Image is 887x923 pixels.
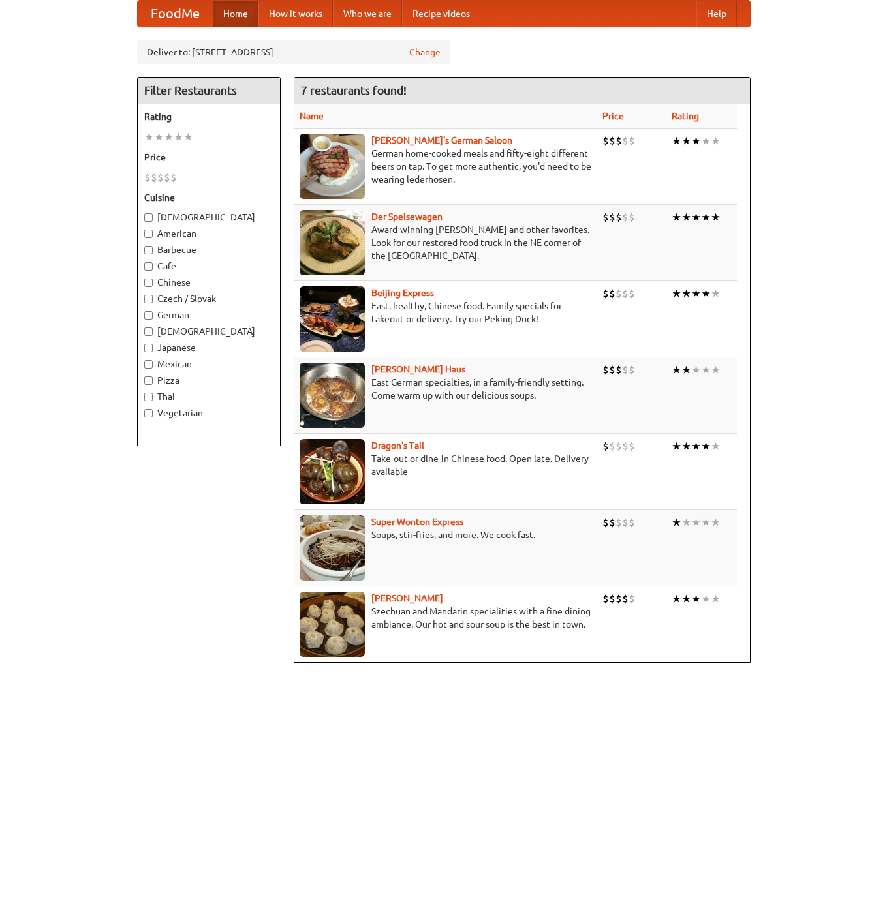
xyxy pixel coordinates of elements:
[300,210,365,275] img: speisewagen.jpg
[144,393,153,401] input: Thai
[672,592,681,606] li: ★
[622,363,629,377] li: $
[144,213,153,222] input: [DEMOGRAPHIC_DATA]
[622,439,629,453] li: $
[629,363,635,377] li: $
[609,363,615,377] li: $
[300,528,592,541] p: Soups, stir-fries, and more. We cook fast.
[602,515,609,530] li: $
[672,111,699,121] a: Rating
[144,360,153,369] input: Mexican
[144,390,273,403] label: Thai
[701,363,711,377] li: ★
[144,246,153,254] input: Barbecue
[300,515,365,581] img: superwonton.jpg
[602,111,624,121] a: Price
[711,439,721,453] li: ★
[622,286,629,301] li: $
[609,592,615,606] li: $
[711,515,721,530] li: ★
[615,592,622,606] li: $
[301,84,407,97] ng-pluralize: 7 restaurants found!
[174,130,183,144] li: ★
[300,147,592,186] p: German home-cooked meals and fifty-eight different beers on tap. To get more authentic, you'd nee...
[681,439,691,453] li: ★
[609,286,615,301] li: $
[144,327,153,336] input: [DEMOGRAPHIC_DATA]
[371,288,434,298] a: Beijing Express
[602,286,609,301] li: $
[409,46,441,59] a: Change
[615,286,622,301] li: $
[144,406,273,419] label: Vegetarian
[371,211,443,222] a: Der Speisewagen
[629,439,635,453] li: $
[258,1,333,27] a: How it works
[696,1,737,27] a: Help
[144,230,153,238] input: American
[300,439,365,504] img: dragon.jpg
[691,515,701,530] li: ★
[144,227,273,240] label: American
[629,210,635,224] li: $
[691,592,701,606] li: ★
[144,243,273,256] label: Barbecue
[622,592,629,606] li: $
[701,515,711,530] li: ★
[672,515,681,530] li: ★
[300,111,324,121] a: Name
[711,210,721,224] li: ★
[144,276,273,289] label: Chinese
[701,210,711,224] li: ★
[144,409,153,417] input: Vegetarian
[300,592,365,657] img: shandong.jpg
[615,363,622,377] li: $
[711,134,721,148] li: ★
[371,135,512,145] a: [PERSON_NAME]'s German Saloon
[144,376,153,385] input: Pizza
[170,170,177,185] li: $
[371,364,465,374] b: [PERSON_NAME] Haus
[615,210,622,224] li: $
[672,439,681,453] li: ★
[622,515,629,530] li: $
[333,1,402,27] a: Who we are
[144,170,151,185] li: $
[300,286,365,352] img: beijing.jpg
[681,515,691,530] li: ★
[629,134,635,148] li: $
[371,440,424,451] a: Dragon's Tail
[615,134,622,148] li: $
[609,210,615,224] li: $
[138,1,213,27] a: FoodMe
[681,286,691,301] li: ★
[138,78,280,104] h4: Filter Restaurants
[602,134,609,148] li: $
[151,170,157,185] li: $
[672,363,681,377] li: ★
[609,439,615,453] li: $
[371,593,443,603] a: [PERSON_NAME]
[691,363,701,377] li: ★
[615,515,622,530] li: $
[144,309,273,322] label: German
[711,286,721,301] li: ★
[144,191,273,204] h5: Cuisine
[300,299,592,325] p: Fast, healthy, Chinese food. Family specials for takeout or delivery. Try our Peking Duck!
[615,439,622,453] li: $
[144,311,153,320] input: German
[681,134,691,148] li: ★
[701,439,711,453] li: ★
[144,325,273,338] label: [DEMOGRAPHIC_DATA]
[137,40,450,64] div: Deliver to: [STREET_ADDRESS]
[144,151,273,164] h5: Price
[144,262,153,271] input: Cafe
[144,292,273,305] label: Czech / Slovak
[681,363,691,377] li: ★
[144,295,153,303] input: Czech / Slovak
[609,515,615,530] li: $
